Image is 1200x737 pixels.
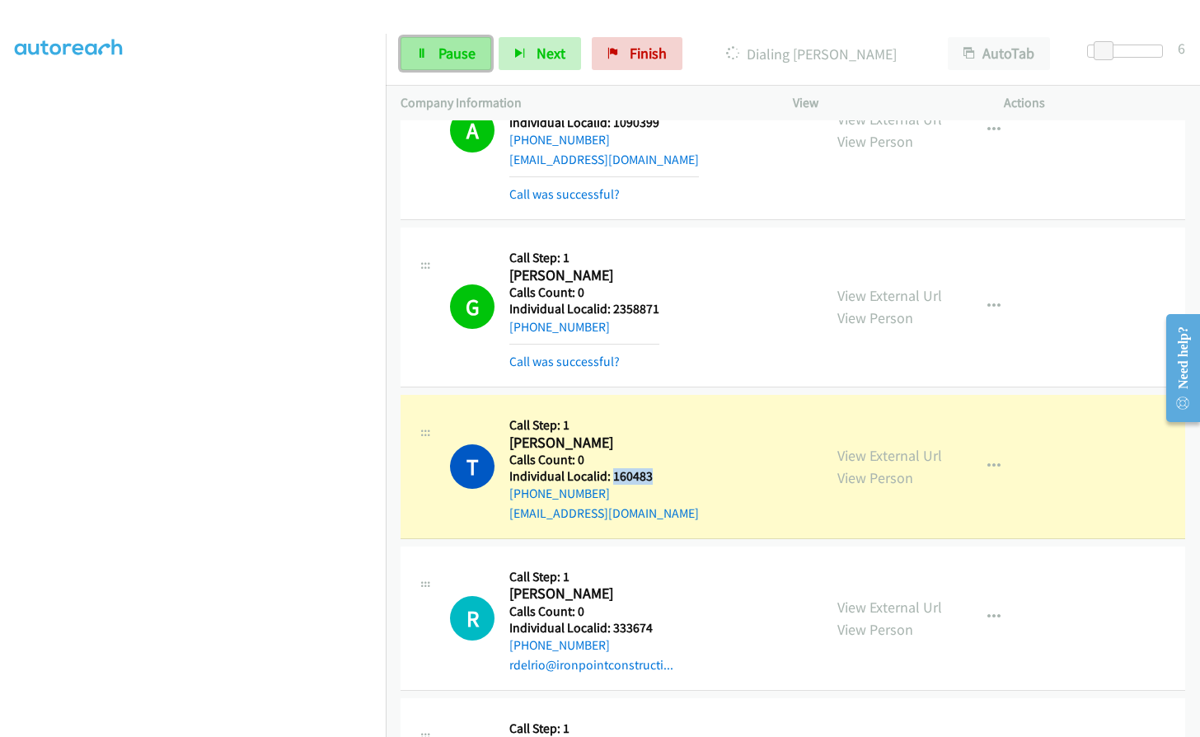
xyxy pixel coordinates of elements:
a: [PHONE_NUMBER] [509,132,610,148]
h5: Call Step: 1 [509,417,699,434]
h5: Individual Localid: 1090399 [509,115,699,131]
h1: T [450,444,495,489]
a: Call was successful? [509,354,620,369]
h5: Individual Localid: 333674 [509,620,673,636]
a: rdelrio@ironpointconstructi... [509,657,673,673]
a: [EMAIL_ADDRESS][DOMAIN_NAME] [509,152,699,167]
a: [PHONE_NUMBER] [509,486,610,501]
h2: [PERSON_NAME] [509,584,673,603]
div: The call is yet to be attempted [450,596,495,641]
h2: [PERSON_NAME] [509,266,659,285]
h5: Individual Localid: 160483 [509,468,699,485]
a: View Person [837,620,913,639]
a: View Person [837,308,913,327]
h5: Calls Count: 0 [509,452,699,468]
h5: Individual Localid: 2358871 [509,301,659,317]
a: View Person [837,132,913,151]
h5: Call Step: 1 [509,721,699,737]
h1: G [450,284,495,329]
p: View [793,93,974,113]
a: Finish [592,37,682,70]
h5: Call Step: 1 [509,250,659,266]
h5: Calls Count: 0 [509,284,659,301]
p: Actions [1004,93,1185,113]
a: View External Url [837,110,942,129]
a: View Person [837,468,913,487]
span: Finish [630,44,667,63]
h1: A [450,108,495,153]
h5: Calls Count: 0 [509,603,673,620]
a: View External Url [837,598,942,617]
button: AutoTab [948,37,1050,70]
button: Next [499,37,581,70]
a: [PHONE_NUMBER] [509,637,610,653]
a: [PHONE_NUMBER] [509,319,610,335]
a: Call was successful? [509,186,620,202]
a: View External Url [837,446,942,465]
h5: Call Step: 1 [509,569,673,585]
p: Dialing [PERSON_NAME] [705,43,918,65]
iframe: Resource Center [1152,303,1200,434]
h1: R [450,596,495,641]
p: Company Information [401,93,763,113]
span: Pause [438,44,476,63]
div: 6 [1178,37,1185,59]
h2: [PERSON_NAME] [509,434,699,453]
a: Pause [401,37,491,70]
span: Next [537,44,565,63]
a: View External Url [837,286,942,305]
a: [EMAIL_ADDRESS][DOMAIN_NAME] [509,505,699,521]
